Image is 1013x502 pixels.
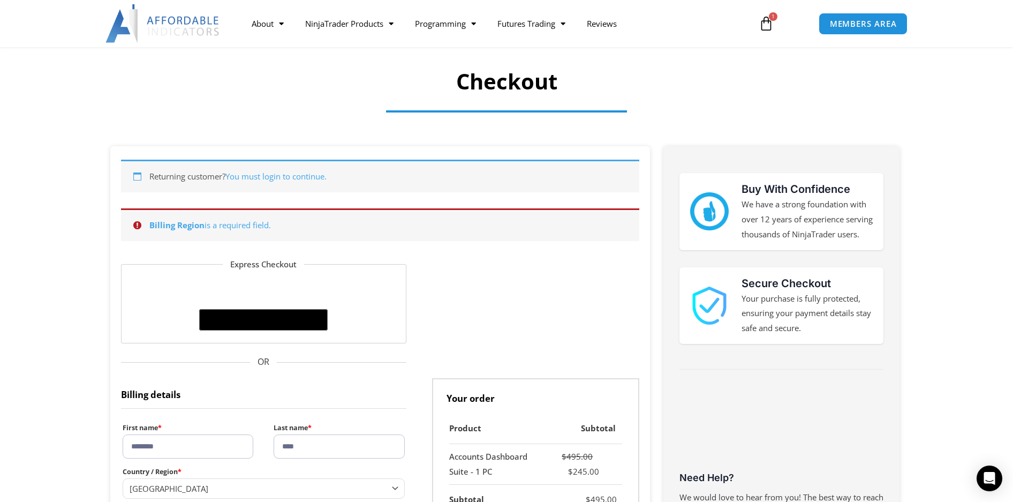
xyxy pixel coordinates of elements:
[294,11,404,36] a: NinjaTrader Products
[562,451,593,462] bdi: 495.00
[152,66,861,96] h1: Checkout
[690,287,728,325] img: 1000913 | Affordable Indicators – NinjaTrader
[225,171,327,182] a: You must login to continue.
[432,378,639,414] h3: Your order
[121,354,406,370] span: OR
[742,291,873,336] p: Your purchase is fully protected, ensuring your payment details stay safe and secure.
[743,8,790,39] a: 1
[819,13,908,35] a: MEMBERS AREA
[149,220,205,230] strong: Billing Region
[576,11,628,36] a: Reviews
[241,11,294,36] a: About
[742,197,873,242] p: We have a strong foundation with over 12 years of experience serving thousands of NinjaTrader users.
[130,483,388,494] span: Hong Kong
[562,451,566,462] span: $
[404,11,487,36] a: Programming
[121,160,639,192] div: Returning customer?
[568,466,573,477] span: $
[679,471,883,484] h3: Need Help?
[274,421,404,434] label: Last name
[123,465,405,478] label: Country / Region
[830,20,897,28] span: MEMBERS AREA
[679,388,883,469] iframe: Customer reviews powered by Trustpilot
[197,278,330,306] iframe: Secure express checkout frame
[121,378,406,409] h3: Billing details
[449,414,546,444] th: Product
[546,414,622,444] th: Subtotal
[123,478,405,498] span: Country / Region
[123,421,253,434] label: First name
[487,11,576,36] a: Futures Trading
[742,275,873,291] h3: Secure Checkout
[105,4,221,43] img: LogoAI | Affordable Indicators – NinjaTrader
[769,12,777,21] span: 1
[977,466,1002,491] div: Open Intercom Messenger
[199,309,328,331] button: Buy with GPay
[223,257,304,272] legend: Express Checkout
[449,444,546,485] td: Accounts Dashboard Suite - 1 PC
[690,192,728,230] img: mark thumbs good 43913 | Affordable Indicators – NinjaTrader
[568,466,599,477] bdi: 245.00
[241,11,746,36] nav: Menu
[742,181,873,197] h3: Buy With Confidence
[149,220,271,230] a: Billing Regionis a required field.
